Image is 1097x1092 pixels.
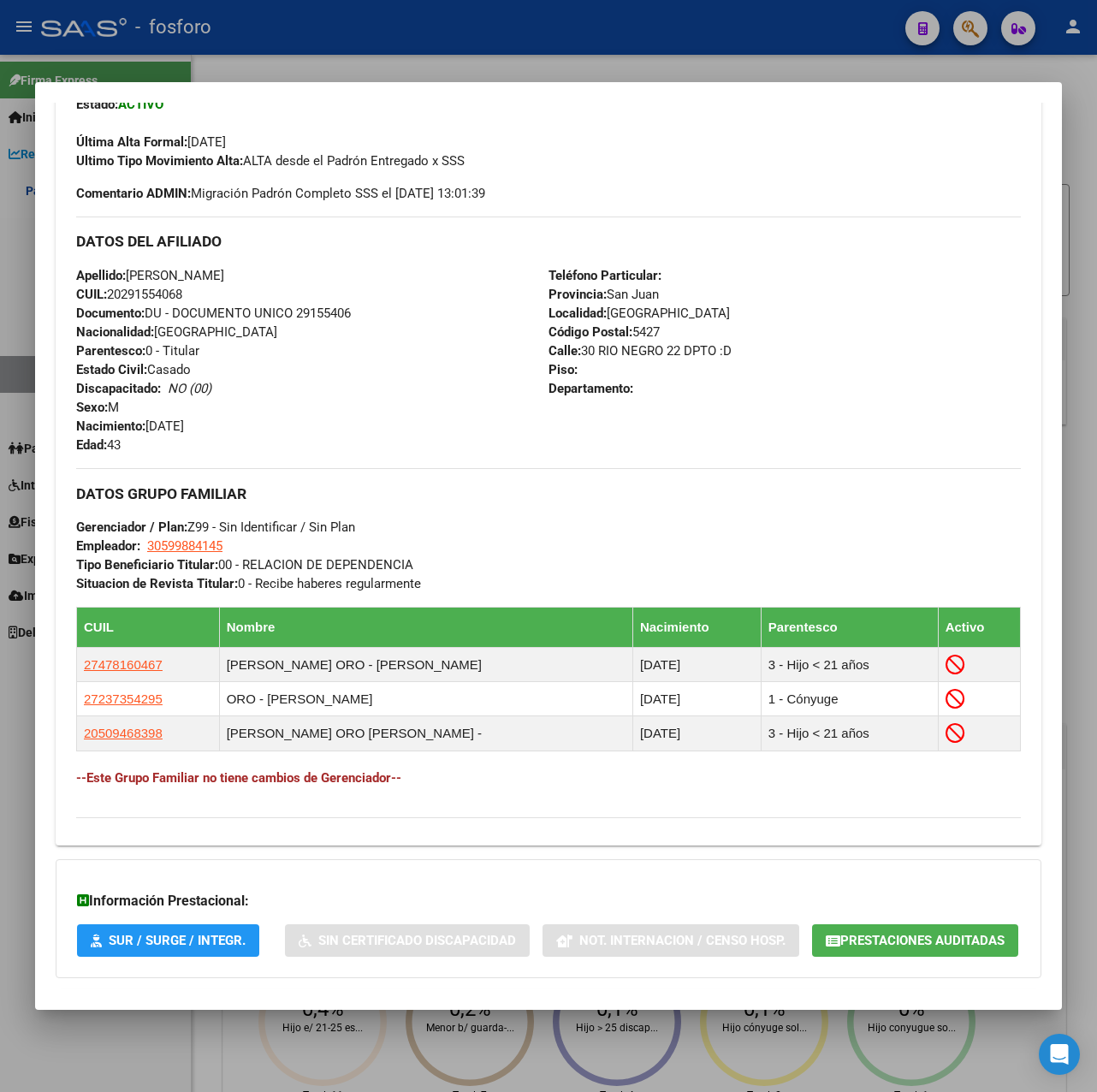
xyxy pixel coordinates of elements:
[761,716,938,751] td: 3 - Hijo < 21 años
[76,418,184,434] span: [DATE]
[761,648,938,682] td: 3 - Hijo < 21 años
[76,153,465,169] span: ALTA desde el Padrón Entregado x SSS
[168,381,211,396] i: NO (00)
[84,657,163,672] span: 27478160467
[76,519,355,535] span: Z99 - Sin Identificar / Sin Plan
[548,306,607,321] strong: Localidad:
[76,287,107,302] strong: CUIL:
[76,268,126,283] strong: Apellido:
[76,343,199,359] span: 0 - Titular
[76,343,145,359] strong: Parentesco:
[632,608,761,648] th: Nacimiento
[76,484,1021,503] h3: DATOS GRUPO FAMILIAR
[548,324,660,340] span: 5427
[543,924,799,956] button: Not. Internacion / Censo Hosp.
[76,769,1021,787] h4: --Este Grupo Familiar no tiene cambios de Gerenciador--
[76,557,413,573] span: 00 - RELACION DE DEPENDENCIA
[76,287,182,302] span: 20291554068
[84,726,163,740] span: 20509468398
[76,324,277,340] span: [GEOGRAPHIC_DATA]
[76,576,238,591] strong: Situacion de Revista Titular:
[77,891,1020,911] h3: Información Prestacional:
[76,362,147,377] strong: Estado Civil:
[840,934,1005,949] span: Prestaciones Auditadas
[76,381,161,396] strong: Discapacitado:
[548,306,730,321] span: [GEOGRAPHIC_DATA]
[548,268,661,283] strong: Teléfono Particular:
[76,153,243,169] strong: Ultimo Tipo Movimiento Alta:
[632,648,761,682] td: [DATE]
[579,934,786,949] span: Not. Internacion / Censo Hosp.
[1039,1034,1080,1075] div: Open Intercom Messenger
[76,232,1021,251] h3: DATOS DEL AFILIADO
[812,924,1018,956] button: Prestaciones Auditadas
[76,362,191,377] span: Casado
[219,648,632,682] td: [PERSON_NAME] ORO - [PERSON_NAME]
[76,268,224,283] span: [PERSON_NAME]
[632,716,761,751] td: [DATE]
[76,519,187,535] strong: Gerenciador / Plan:
[548,324,632,340] strong: Código Postal:
[761,682,938,716] td: 1 - Cónyuge
[938,608,1020,648] th: Activo
[147,538,222,554] span: 30599884145
[76,437,107,453] strong: Edad:
[76,576,421,591] span: 0 - Recibe haberes regularmente
[76,538,140,554] strong: Empleador:
[219,608,632,648] th: Nombre
[219,682,632,716] td: ORO - [PERSON_NAME]
[632,682,761,716] td: [DATE]
[76,418,145,434] strong: Nacimiento:
[76,400,108,415] strong: Sexo:
[77,608,220,648] th: CUIL
[76,306,351,321] span: DU - DOCUMENTO UNICO 29155406
[76,97,118,112] strong: Estado:
[118,97,163,112] strong: ACTIVO
[548,287,607,302] strong: Provincia:
[109,934,246,949] span: SUR / SURGE / INTEGR.
[76,306,145,321] strong: Documento:
[76,186,191,201] strong: Comentario ADMIN:
[76,134,226,150] span: [DATE]
[548,287,659,302] span: San Juan
[318,934,516,949] span: Sin Certificado Discapacidad
[548,343,581,359] strong: Calle:
[285,924,530,956] button: Sin Certificado Discapacidad
[761,608,938,648] th: Parentesco
[76,557,218,573] strong: Tipo Beneficiario Titular:
[548,381,633,396] strong: Departamento:
[77,924,259,956] button: SUR / SURGE / INTEGR.
[76,184,485,203] span: Migración Padrón Completo SSS el [DATE] 13:01:39
[548,343,732,359] span: 30 RIO NEGRO 22 DPTO :D
[76,324,154,340] strong: Nacionalidad:
[219,716,632,751] td: [PERSON_NAME] ORO [PERSON_NAME] -
[76,134,187,150] strong: Última Alta Formal:
[76,437,121,453] span: 43
[84,691,163,706] span: 27237354295
[548,362,578,377] strong: Piso:
[76,400,119,415] span: M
